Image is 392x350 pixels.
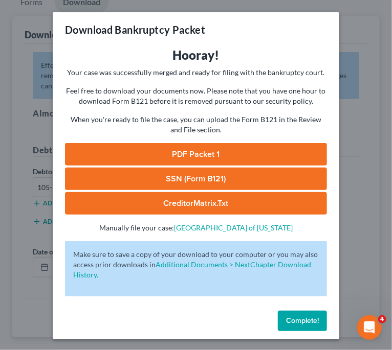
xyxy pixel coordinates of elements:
[65,86,327,106] p: Feel free to download your documents now. Please note that you have one hour to download Form B12...
[286,316,319,325] span: Complete!
[65,47,327,63] h3: Hooray!
[65,192,327,215] a: CreditorMatrix.txt
[278,311,327,331] button: Complete!
[65,223,327,233] p: Manually file your case:
[65,67,327,78] p: Your case was successfully merged and ready for filing with the bankruptcy court.
[65,22,205,37] h3: Download Bankruptcy Packet
[73,260,311,279] a: Additional Documents > NextChapter Download History.
[65,168,327,190] a: SSN (Form B121)
[65,143,327,166] a: PDF Packet 1
[378,315,386,323] span: 4
[357,315,382,340] iframe: Intercom live chat
[174,223,293,232] a: [GEOGRAPHIC_DATA] of [US_STATE]
[73,249,319,280] p: Make sure to save a copy of your download to your computer or you may also access prior downloads in
[65,114,327,135] p: When you're ready to file the case, you can upload the Form B121 in the Review and File section.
